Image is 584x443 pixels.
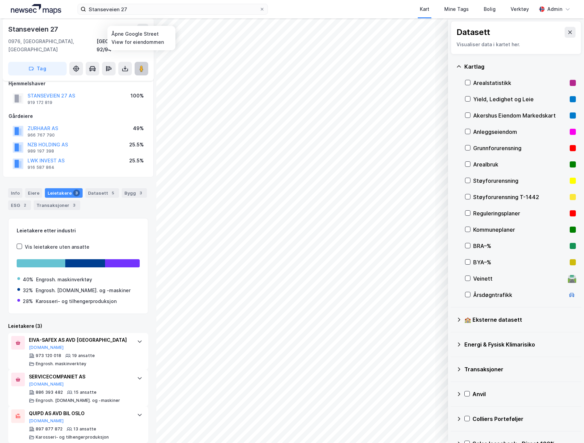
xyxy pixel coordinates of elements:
div: QUIPD AS AVD BIL OSLO [29,409,130,418]
div: Visualiser data i kartet her. [457,40,576,49]
button: [DOMAIN_NAME] [29,418,64,424]
div: [GEOGRAPHIC_DATA], 92/94 [97,37,148,54]
div: Colliers Porteføljer [473,415,576,423]
div: 897 877 872 [36,426,63,432]
div: Støyforurensning [473,177,567,185]
div: Gårdeiere [8,112,148,120]
div: Kart [420,5,429,13]
div: Eiere [25,188,42,198]
div: Admin [547,5,562,13]
div: 28% [23,297,33,305]
div: Reguleringsplaner [473,209,567,217]
div: Støyforurensning T-1442 [473,193,567,201]
div: Anvil [473,390,576,398]
div: 0976, [GEOGRAPHIC_DATA], [GEOGRAPHIC_DATA] [8,37,97,54]
div: Kommuneplaner [473,226,567,234]
div: Transaksjoner [464,365,576,373]
div: Info [8,188,22,198]
div: Engrosh. [DOMAIN_NAME]. og -maskiner [36,398,120,403]
div: Leietakere etter industri [17,227,140,235]
div: Anleggseiendom [473,128,567,136]
div: 40% [23,276,33,284]
div: Datasett [85,188,119,198]
div: Datasett [457,27,490,38]
div: Leietakere [45,188,83,198]
div: 966 767 790 [28,132,55,138]
div: Akershus Eiendom Markedskart [473,111,567,120]
div: 🏫 Eksterne datasett [464,316,576,324]
div: Engrosh. maskinverktøy [36,361,86,367]
div: Verktøy [511,5,529,13]
div: 49% [133,124,144,132]
div: 🛣️ [567,274,577,283]
div: 919 172 819 [28,100,52,105]
div: Karosseri- og tilhengerproduksjon [36,435,109,440]
div: Bolig [484,5,496,13]
div: Energi & Fysisk Klimarisiko [464,340,576,349]
div: Vis leietakere uten ansatte [25,243,89,251]
div: 3 [71,202,78,209]
div: 3 [73,190,80,196]
div: 989 197 398 [28,148,54,154]
div: 13 ansatte [73,426,96,432]
button: Tag [8,62,67,75]
div: Bygg [122,188,147,198]
div: Leietakere (3) [8,322,148,330]
img: logo.a4113a55bc3d86da70a041830d287a7e.svg [11,4,61,14]
div: Stanseveien 27 [8,24,59,35]
div: Transaksjoner [34,200,80,210]
div: Engrosh. [DOMAIN_NAME]. og -maskiner [36,286,131,295]
div: 5 [109,190,116,196]
div: 15 ansatte [74,390,97,395]
div: Årsdøgntrafikk [473,291,565,299]
div: Mine Tags [444,5,469,13]
div: 25.5% [129,141,144,149]
div: 19 ansatte [72,353,95,358]
div: ESG [8,200,31,210]
div: BYA–% [473,258,567,266]
div: 886 393 482 [36,390,63,395]
div: SERVICECOMPANIET AS [29,373,130,381]
button: [DOMAIN_NAME] [29,345,64,350]
input: Søk på adresse, matrikkel, gårdeiere, leietakere eller personer [86,4,259,14]
div: 3 [137,190,144,196]
div: EIVA-SAFEX AS AVD [GEOGRAPHIC_DATA] [29,336,130,344]
div: Kartlag [464,63,576,71]
div: Arealbruk [473,160,567,169]
iframe: Chat Widget [550,410,584,443]
div: 25.5% [129,157,144,165]
div: Engrosh. maskinverktøy [36,276,92,284]
div: 32% [23,286,33,295]
div: Kontrollprogram for chat [550,410,584,443]
div: 2 [21,202,28,209]
div: Hjemmelshaver [8,79,148,88]
div: 973 120 018 [36,353,61,358]
div: Grunnforurensning [473,144,567,152]
button: [DOMAIN_NAME] [29,382,64,387]
div: 100% [131,92,144,100]
div: Karosseri- og tilhengerproduksjon [36,297,117,305]
div: 916 587 864 [28,165,54,170]
div: BRA–% [473,242,567,250]
div: Arealstatistikk [473,79,567,87]
div: Veinett [473,274,565,283]
div: Yield, Ledighet og Leie [473,95,567,103]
